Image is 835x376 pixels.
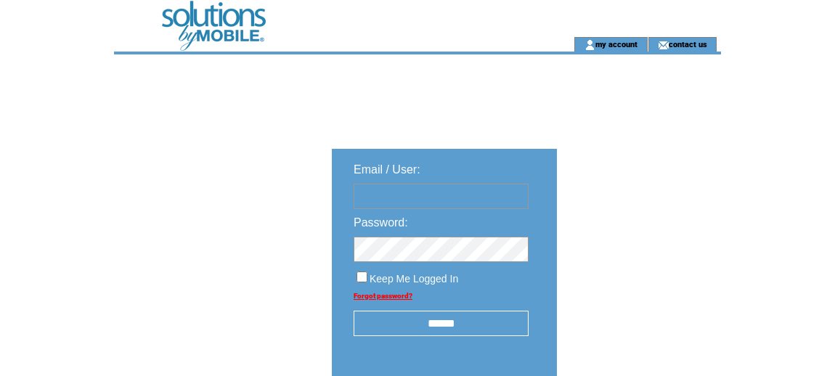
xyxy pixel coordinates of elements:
a: Forgot password? [354,292,412,300]
span: Email / User: [354,163,420,176]
a: contact us [669,39,707,49]
img: contact_us_icon.gif;jsessionid=F8FB527438046C8B58D866E4D62AE93B [658,39,669,51]
img: account_icon.gif;jsessionid=F8FB527438046C8B58D866E4D62AE93B [584,39,595,51]
a: my account [595,39,638,49]
span: Keep Me Logged In [370,273,458,285]
span: Password: [354,216,408,229]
